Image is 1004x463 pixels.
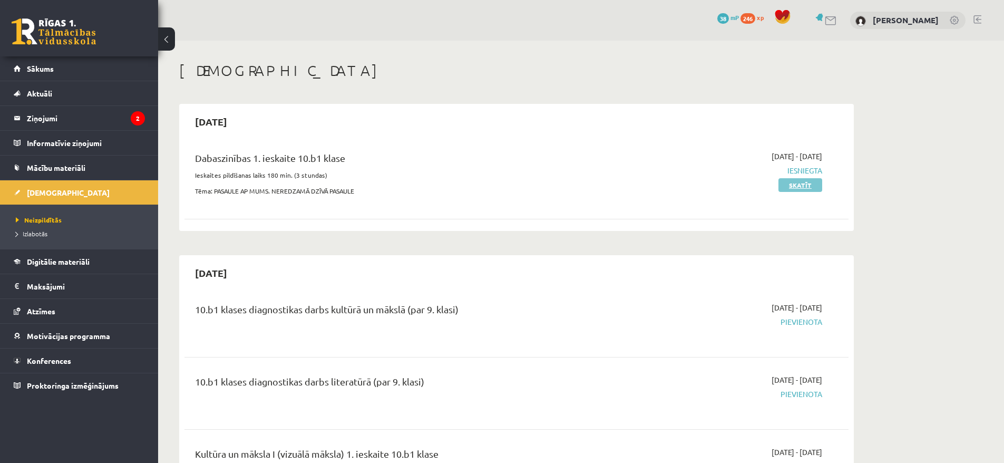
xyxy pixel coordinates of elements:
[16,216,62,224] span: Neizpildītās
[772,151,822,162] span: [DATE] - [DATE]
[179,62,854,80] h1: [DEMOGRAPHIC_DATA]
[14,324,145,348] a: Motivācijas programma
[717,13,729,24] span: 38
[27,131,145,155] legend: Informatīvie ziņojumi
[27,257,90,266] span: Digitālie materiāli
[27,381,119,390] span: Proktoringa izmēģinājums
[184,109,238,134] h2: [DATE]
[772,302,822,313] span: [DATE] - [DATE]
[772,374,822,385] span: [DATE] - [DATE]
[740,13,769,22] a: 246 xp
[16,229,148,238] a: Izlabotās
[873,15,939,25] a: [PERSON_NAME]
[184,261,238,285] h2: [DATE]
[27,306,55,316] span: Atzīmes
[623,389,822,400] span: Pievienota
[14,299,145,323] a: Atzīmes
[195,186,608,196] p: Tēma: PASAULE AP MUMS. NEREDZAMĀ DZĪVĀ PASAULE
[14,349,145,373] a: Konferences
[27,106,145,130] legend: Ziņojumi
[14,180,145,205] a: [DEMOGRAPHIC_DATA]
[27,331,110,341] span: Motivācijas programma
[14,56,145,81] a: Sākums
[740,13,755,24] span: 246
[14,156,145,180] a: Mācību materiāli
[195,302,608,322] div: 10.b1 klases diagnostikas darbs kultūrā un mākslā (par 9. klasi)
[27,188,110,197] span: [DEMOGRAPHIC_DATA]
[27,356,71,365] span: Konferences
[623,316,822,327] span: Pievienota
[730,13,739,22] span: mP
[131,111,145,126] i: 2
[778,178,822,192] a: Skatīt
[27,274,145,298] legend: Maksājumi
[717,13,739,22] a: 38 mP
[27,163,85,172] span: Mācību materiāli
[14,274,145,298] a: Maksājumi
[16,229,47,238] span: Izlabotās
[12,18,96,45] a: Rīgas 1. Tālmācības vidusskola
[14,131,145,155] a: Informatīvie ziņojumi
[195,170,608,180] p: Ieskaites pildīšanas laiks 180 min. (3 stundas)
[757,13,764,22] span: xp
[14,106,145,130] a: Ziņojumi2
[14,249,145,274] a: Digitālie materiāli
[855,16,866,26] img: Maksims Cibuļskis
[195,374,608,394] div: 10.b1 klases diagnostikas darbs literatūrā (par 9. klasi)
[195,151,608,170] div: Dabaszinības 1. ieskaite 10.b1 klase
[27,64,54,73] span: Sākums
[772,447,822,458] span: [DATE] - [DATE]
[14,81,145,105] a: Aktuāli
[16,215,148,225] a: Neizpildītās
[14,373,145,398] a: Proktoringa izmēģinājums
[27,89,52,98] span: Aktuāli
[623,165,822,176] span: Iesniegta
